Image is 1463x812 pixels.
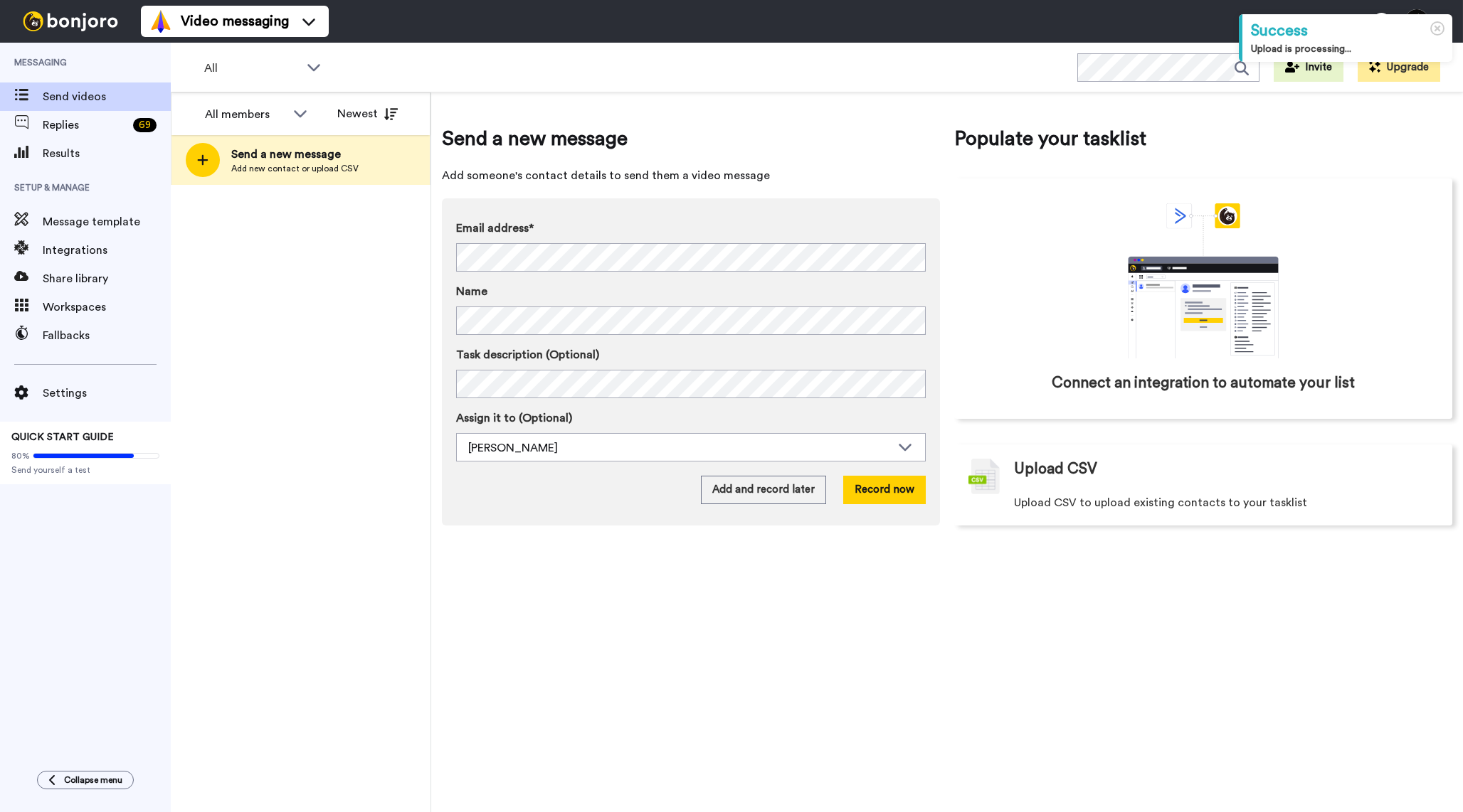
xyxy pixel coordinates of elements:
div: 69 [133,118,157,132]
span: Message template [43,213,171,230]
span: Send a new message [231,146,359,163]
span: Add someone's contact details to send them a video message [442,167,940,184]
button: Add and record later [701,476,826,504]
span: Send yourself a test [11,464,159,476]
button: Record now [843,476,926,504]
button: Collapse menu [37,771,134,789]
span: 80% [11,450,30,461]
span: Results [43,145,171,162]
img: vm-color.svg [149,10,172,33]
span: Video messaging [181,11,289,31]
span: Populate your tasklist [954,124,1452,153]
span: All [204,60,300,77]
span: Upload CSV to upload existing contacts to your tasklist [1014,494,1307,511]
label: Task description (Optional) [456,346,926,363]
button: Upgrade [1358,53,1440,82]
div: Success [1251,20,1444,42]
button: Newest [327,100,408,128]
span: Add new contact or upload CSV [231,163,359,174]
button: Invite [1274,53,1343,82]
span: Settings [43,385,171,402]
span: QUICK START GUIDE [11,432,114,442]
span: Share library [43,270,171,287]
span: Replies [43,117,127,134]
label: Email address* [456,220,926,237]
span: Workspaces [43,299,171,316]
img: csv-grey.png [968,459,1000,494]
span: Connect an integration to automate your list [1052,373,1355,394]
span: Send videos [43,88,171,105]
div: Upload is processing... [1251,42,1444,56]
label: Assign it to (Optional) [456,410,926,427]
div: All members [205,106,286,123]
span: Fallbacks [43,327,171,344]
span: Integrations [43,242,171,259]
span: Collapse menu [64,774,122,786]
div: animation [1097,203,1310,358]
div: [PERSON_NAME] [468,439,891,456]
span: Send a new message [442,124,940,153]
img: bj-logo-header-white.svg [17,11,124,31]
span: Upload CSV [1014,459,1097,480]
span: Name [456,283,487,300]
